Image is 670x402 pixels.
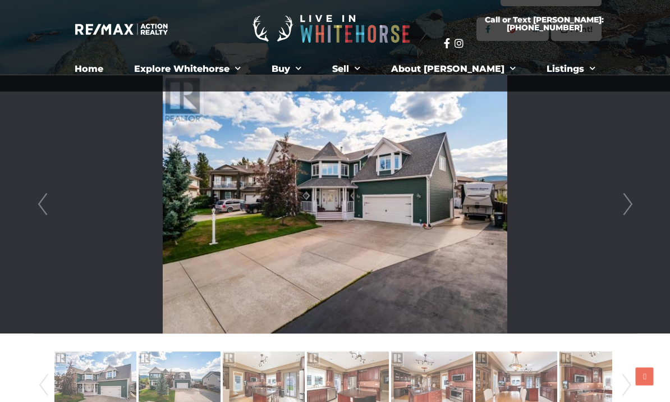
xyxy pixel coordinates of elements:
a: Sell [324,58,369,80]
a: About [PERSON_NAME] [383,58,524,80]
nav: Menu [26,58,644,80]
a: Home [66,58,112,80]
a: Next [619,75,636,334]
img: 5 Gem Place, Whitehorse, Yukon Y1A 6W1 - Photo 33 - 16667 [163,75,507,334]
a: Explore Whitehorse [126,58,249,80]
span: Call or Text [PERSON_NAME]: [PHONE_NUMBER] [457,16,631,31]
a: Buy [263,58,310,80]
a: Call or Text [PERSON_NAME]: [PHONE_NUMBER] [444,9,645,38]
a: Listings [538,58,604,80]
a: Prev [34,75,51,334]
